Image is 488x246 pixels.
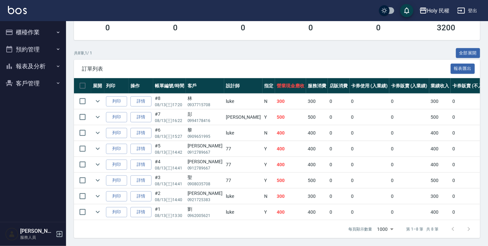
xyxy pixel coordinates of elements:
[153,109,186,125] td: #7
[389,141,429,157] td: 0
[328,94,350,109] td: 0
[224,78,262,94] th: 設計師
[188,181,223,187] p: 0908035708
[155,102,184,108] p: 08/13 (三) 17:20
[328,125,350,141] td: 0
[20,228,54,234] h5: [PERSON_NAME]
[93,144,103,154] button: expand row
[224,141,262,157] td: 77
[93,207,103,217] button: expand row
[306,173,328,188] td: 500
[130,207,152,217] a: 詳情
[153,141,186,157] td: #5
[153,189,186,204] td: #2
[429,189,451,204] td: 300
[130,144,152,154] a: 詳情
[224,173,262,188] td: 77
[275,109,306,125] td: 500
[153,173,186,188] td: #3
[262,173,275,188] td: Y
[451,65,475,72] a: 報表匯出
[348,226,372,232] p: 每頁顯示數量
[188,174,223,181] div: 聖
[328,157,350,172] td: 0
[224,189,262,204] td: luke
[106,96,127,107] button: 列印
[106,144,127,154] button: 列印
[91,78,104,94] th: 展開
[106,207,127,217] button: 列印
[306,141,328,157] td: 400
[153,157,186,172] td: #4
[328,173,350,188] td: 0
[262,189,275,204] td: N
[129,78,153,94] th: 操作
[153,204,186,220] td: #1
[155,213,184,219] p: 08/13 (三) 13:30
[275,125,306,141] td: 400
[188,149,223,155] p: 0912789667
[20,234,54,240] p: 服務人員
[389,157,429,172] td: 0
[427,7,450,15] div: Holy 民權
[429,141,451,157] td: 400
[155,134,184,139] p: 08/13 (三) 15:27
[375,220,396,238] div: 1000
[262,109,275,125] td: Y
[130,175,152,186] a: 詳情
[306,78,328,94] th: 服務消費
[455,5,480,17] button: 登出
[350,189,390,204] td: 0
[130,160,152,170] a: 詳情
[224,157,262,172] td: 77
[153,125,186,141] td: #6
[275,78,306,94] th: 營業現金應收
[429,204,451,220] td: 400
[456,48,480,58] button: 全部展開
[188,190,223,197] div: [PERSON_NAME]
[74,50,92,56] p: 共 8 筆, 1 / 1
[406,226,438,232] p: 第 1–8 筆 共 8 筆
[155,165,184,171] p: 08/13 (三) 14:41
[350,157,390,172] td: 0
[400,4,413,17] button: save
[262,125,275,141] td: N
[306,94,328,109] td: 300
[155,197,184,203] p: 08/13 (三) 14:40
[173,23,178,32] h3: 0
[188,95,223,102] div: 林
[451,64,475,74] button: 報表匯出
[275,94,306,109] td: 300
[275,157,306,172] td: 400
[328,189,350,204] td: 0
[350,141,390,157] td: 0
[376,23,381,32] h3: 0
[188,158,223,165] div: [PERSON_NAME]
[130,191,152,201] a: 詳情
[350,78,390,94] th: 卡券使用 (入業績)
[104,78,129,94] th: 列印
[389,204,429,220] td: 0
[350,109,390,125] td: 0
[106,160,127,170] button: 列印
[306,157,328,172] td: 400
[130,112,152,122] a: 詳情
[350,173,390,188] td: 0
[224,204,262,220] td: luke
[106,175,127,186] button: 列印
[5,228,18,241] img: Person
[224,94,262,109] td: luke
[93,191,103,201] button: expand row
[350,125,390,141] td: 0
[82,66,451,72] span: 訂單列表
[188,206,223,213] div: 劉
[3,41,63,58] button: 預約管理
[275,141,306,157] td: 400
[155,181,184,187] p: 08/13 (三) 14:41
[262,157,275,172] td: Y
[93,175,103,185] button: expand row
[188,165,223,171] p: 0912789667
[417,4,452,17] button: Holy 民權
[306,109,328,125] td: 500
[188,134,223,139] p: 0909651995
